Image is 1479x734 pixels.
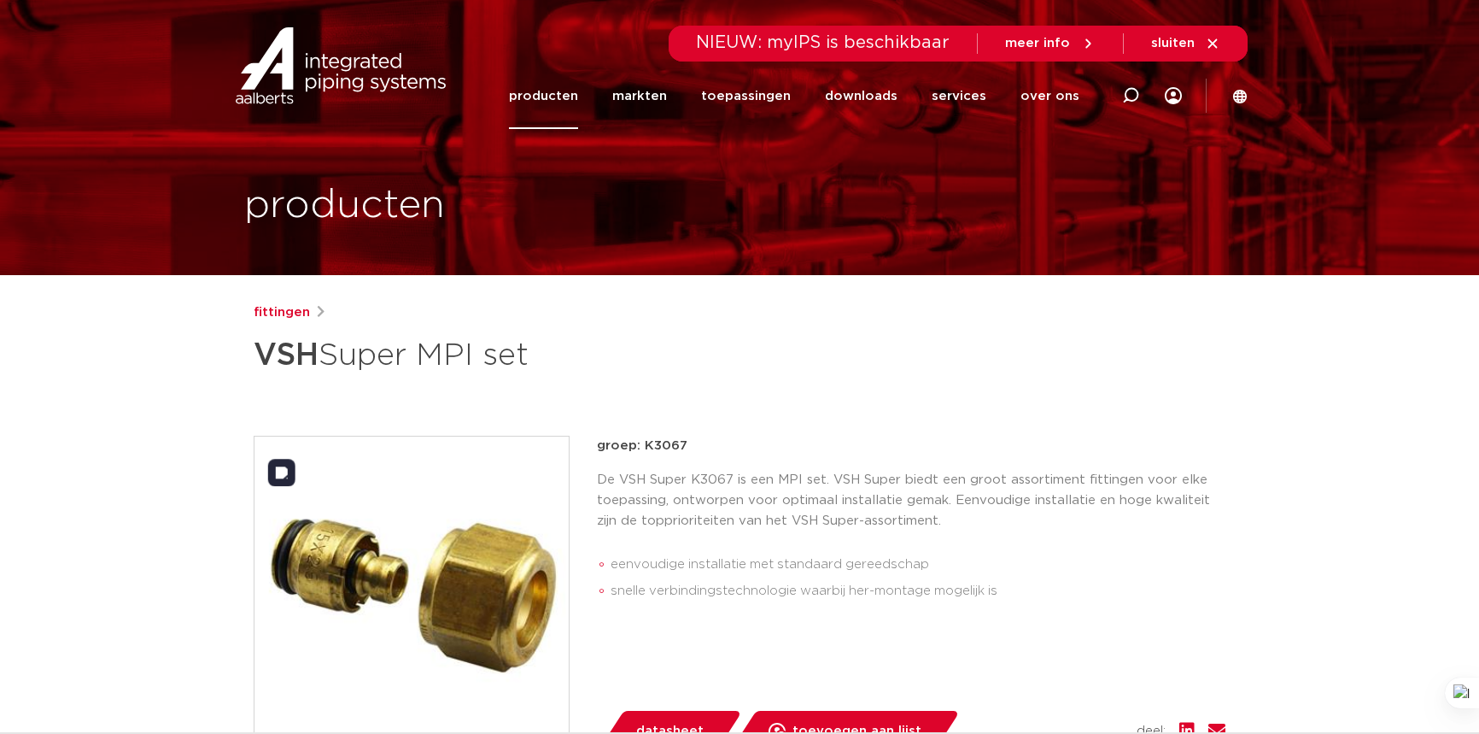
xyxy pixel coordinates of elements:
span: NIEUW: myIPS is beschikbaar [696,34,950,51]
nav: Menu [509,63,1079,129]
li: snelle verbindingstechnologie waarbij her-montage mogelijk is [611,578,1225,605]
a: fittingen [254,302,310,323]
h1: Super MPI set [254,330,895,381]
a: toepassingen [701,63,791,129]
li: eenvoudige installatie met standaard gereedschap [611,551,1225,578]
a: producten [509,63,578,129]
a: meer info [1005,36,1096,51]
a: services [932,63,986,129]
h1: producten [244,179,445,233]
a: sluiten [1151,36,1220,51]
span: meer info [1005,37,1070,50]
span: sluiten [1151,37,1195,50]
a: downloads [825,63,897,129]
strong: VSH [254,340,319,371]
p: groep: K3067 [597,436,1225,456]
a: markten [612,63,667,129]
p: De VSH Super K3067 is een MPI set. VSH Super biedt een groot assortiment fittingen voor elke toep... [597,470,1225,531]
a: over ons [1020,63,1079,129]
